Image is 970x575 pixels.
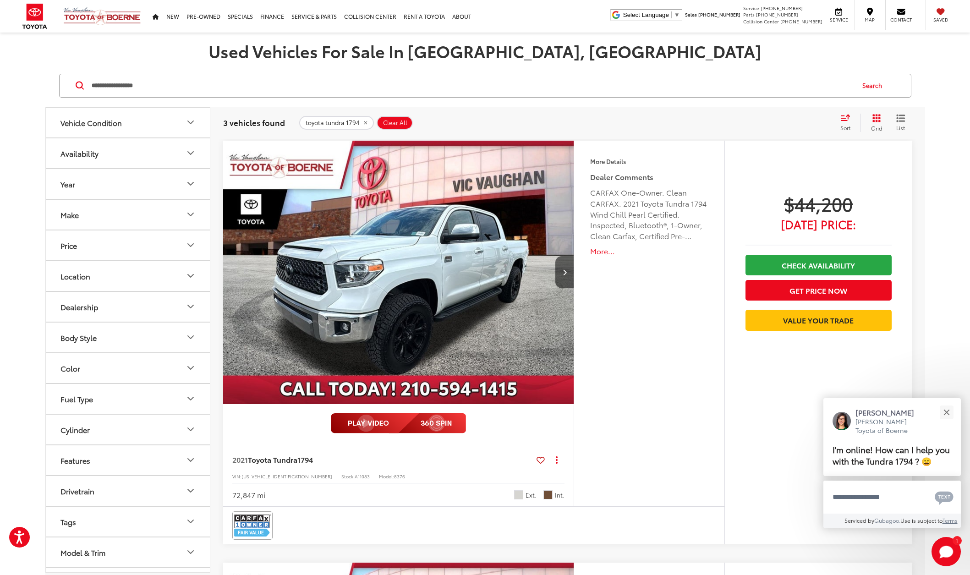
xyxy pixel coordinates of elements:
div: Location [185,270,196,281]
span: Map [860,16,880,23]
span: I'm online! How can I help you with the Tundra 1794 ? 😀 [833,444,950,467]
h5: Dealer Comments [590,171,708,182]
p: [PERSON_NAME] [855,407,923,417]
div: Body Style [185,332,196,343]
button: Body StyleBody Style [46,323,211,352]
button: MakeMake [46,200,211,230]
svg: Start Chat [932,537,961,566]
button: ColorColor [46,353,211,383]
div: Model & Trim [60,548,105,557]
div: Body Style [60,333,97,342]
button: Grid View [860,114,889,132]
span: Select Language [623,11,669,18]
span: A11083 [355,473,370,480]
button: TagsTags [46,507,211,537]
div: 72,847 mi [232,490,265,500]
div: Color [60,364,80,372]
button: DealershipDealership [46,292,211,322]
span: ▼ [674,11,680,18]
span: List [896,124,905,131]
button: CylinderCylinder [46,415,211,444]
span: Ext. [526,491,537,499]
button: FeaturesFeatures [46,445,211,475]
span: Wind Chill Pearl [514,490,523,499]
span: Service [743,5,759,11]
div: Make [60,210,79,219]
button: Close [937,403,956,422]
a: Select Language​ [623,11,680,18]
span: 2021 [232,454,248,465]
div: Fuel Type [60,394,93,403]
span: Toyota Tundra [248,454,297,465]
button: List View [889,114,912,132]
div: Features [185,455,196,465]
span: [PHONE_NUMBER] [780,18,822,25]
p: [PERSON_NAME] Toyota of Boerne [855,417,923,435]
span: Sort [840,124,850,131]
span: Stock: [341,473,355,480]
div: Cylinder [60,425,90,434]
button: Search [854,74,895,97]
div: Cylinder [185,424,196,435]
span: $44,200 [745,192,892,215]
button: AvailabilityAvailability [46,138,211,168]
span: [US_VEHICLE_IDENTIFICATION_NUMBER] [241,473,332,480]
span: 1 [956,538,958,542]
div: Close[PERSON_NAME][PERSON_NAME] Toyota of BoerneI'm online! How can I help you with the Tundra 17... [823,398,961,528]
span: [PHONE_NUMBER] [698,11,740,18]
span: [PHONE_NUMBER] [756,11,798,18]
button: Vehicle ConditionVehicle Condition [46,108,211,137]
button: Get Price Now [745,280,892,301]
img: 2021 Toyota Tundra 1794 [223,141,575,405]
span: Saved [931,16,951,23]
span: ​ [671,11,672,18]
span: Service [828,16,849,23]
span: Sales [685,11,697,18]
span: Brown [543,490,553,499]
div: Drivetrain [60,487,94,495]
div: Fuel Type [185,393,196,404]
button: Toggle Chat Window [932,537,961,566]
div: Year [185,178,196,189]
span: Int. [555,491,564,499]
textarea: Type your message [823,481,961,514]
form: Search by Make, Model, or Keyword [91,75,854,97]
span: Grid [871,124,882,132]
div: Availability [185,148,196,159]
span: VIN: [232,473,241,480]
h4: More Details [590,158,708,164]
div: Price [185,240,196,251]
a: 2021Toyota Tundra1794 [232,455,533,465]
div: Drivetrain [185,485,196,496]
span: Use is subject to [900,516,943,524]
button: remove toyota%20tundra%201794 [299,116,374,130]
span: 1794 [297,454,313,465]
button: PricePrice [46,230,211,260]
button: LocationLocation [46,261,211,291]
span: Parts [743,11,755,18]
a: Gubagoo. [874,516,900,524]
button: Clear All [377,116,413,130]
span: Model: [379,473,394,480]
svg: Text [935,490,954,505]
div: Color [185,362,196,373]
span: Collision Center [743,18,779,25]
button: Model & TrimModel & Trim [46,537,211,567]
button: Select sort value [836,114,860,132]
a: 2021 Toyota Tundra 17942021 Toyota Tundra 17942021 Toyota Tundra 17942021 Toyota Tundra 1794 [223,141,575,404]
img: View CARFAX report [234,513,271,537]
div: Vehicle Condition [60,118,122,127]
a: Terms [943,516,958,524]
div: 2021 Toyota Tundra 1794 0 [223,141,575,404]
span: [PHONE_NUMBER] [761,5,803,11]
a: Check Availability [745,255,892,275]
div: Availability [60,149,99,158]
div: Year [60,180,75,188]
button: YearYear [46,169,211,199]
button: Chat with SMS [932,487,956,507]
span: toyota tundra 1794 [306,119,360,126]
span: 8376 [394,473,405,480]
div: Dealership [185,301,196,312]
a: Value Your Trade [745,310,892,330]
span: dropdown dots [556,456,558,463]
